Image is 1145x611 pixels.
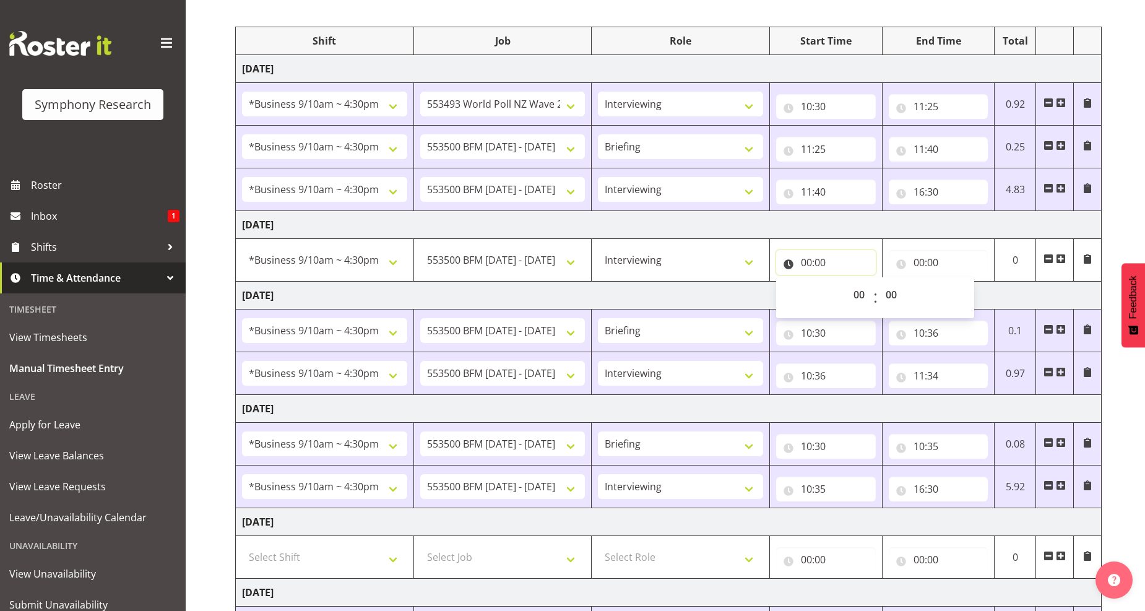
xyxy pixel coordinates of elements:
input: Click to select... [776,137,876,162]
span: Shifts [31,238,161,256]
input: Click to select... [889,250,988,275]
button: Feedback - Show survey [1121,263,1145,347]
input: Click to select... [889,137,988,162]
input: Click to select... [776,363,876,388]
input: Click to select... [776,321,876,345]
input: Click to select... [776,180,876,204]
div: Symphony Research [35,95,151,114]
input: Click to select... [776,547,876,572]
span: Leave/Unavailability Calendar [9,508,176,527]
div: Start Time [776,33,876,48]
input: Click to select... [889,321,988,345]
div: Total [1001,33,1029,48]
td: [DATE] [236,395,1102,423]
span: View Leave Balances [9,446,176,465]
span: Manual Timesheet Entry [9,359,176,378]
div: Leave [3,384,183,409]
a: View Timesheets [3,322,183,353]
td: [DATE] [236,508,1102,536]
td: [DATE] [236,55,1102,83]
td: 4.83 [995,168,1036,211]
a: View Leave Requests [3,471,183,502]
td: 5.92 [995,466,1036,508]
span: 1 [168,210,179,222]
a: Apply for Leave [3,409,183,440]
td: 0.1 [995,310,1036,352]
div: Job [420,33,585,48]
div: End Time [889,33,988,48]
div: Unavailability [3,533,183,558]
a: Leave/Unavailability Calendar [3,502,183,533]
input: Click to select... [776,250,876,275]
td: 0.08 [995,423,1036,466]
span: Feedback [1128,275,1139,319]
span: View Unavailability [9,565,176,583]
a: View Leave Balances [3,440,183,471]
img: help-xxl-2.png [1108,574,1120,586]
input: Click to select... [889,363,988,388]
div: Shift [242,33,407,48]
span: View Leave Requests [9,477,176,496]
a: View Unavailability [3,558,183,589]
td: 0 [995,536,1036,579]
input: Click to select... [776,434,876,459]
td: 0 [995,239,1036,282]
input: Click to select... [889,477,988,501]
span: Apply for Leave [9,415,176,434]
input: Click to select... [889,434,988,459]
input: Click to select... [776,477,876,501]
span: Time & Attendance [31,269,161,287]
input: Click to select... [776,94,876,119]
a: Manual Timesheet Entry [3,353,183,384]
input: Click to select... [889,94,988,119]
img: Rosterit website logo [9,31,111,56]
span: Roster [31,176,179,194]
span: View Timesheets [9,328,176,347]
td: [DATE] [236,282,1102,310]
td: [DATE] [236,211,1102,239]
span: Inbox [31,207,168,225]
td: 0.25 [995,126,1036,168]
td: 0.97 [995,352,1036,395]
div: Role [598,33,763,48]
td: 0.92 [995,83,1036,126]
td: [DATE] [236,579,1102,607]
input: Click to select... [889,180,988,204]
div: Timesheet [3,297,183,322]
input: Click to select... [889,547,988,572]
span: : [873,282,878,313]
